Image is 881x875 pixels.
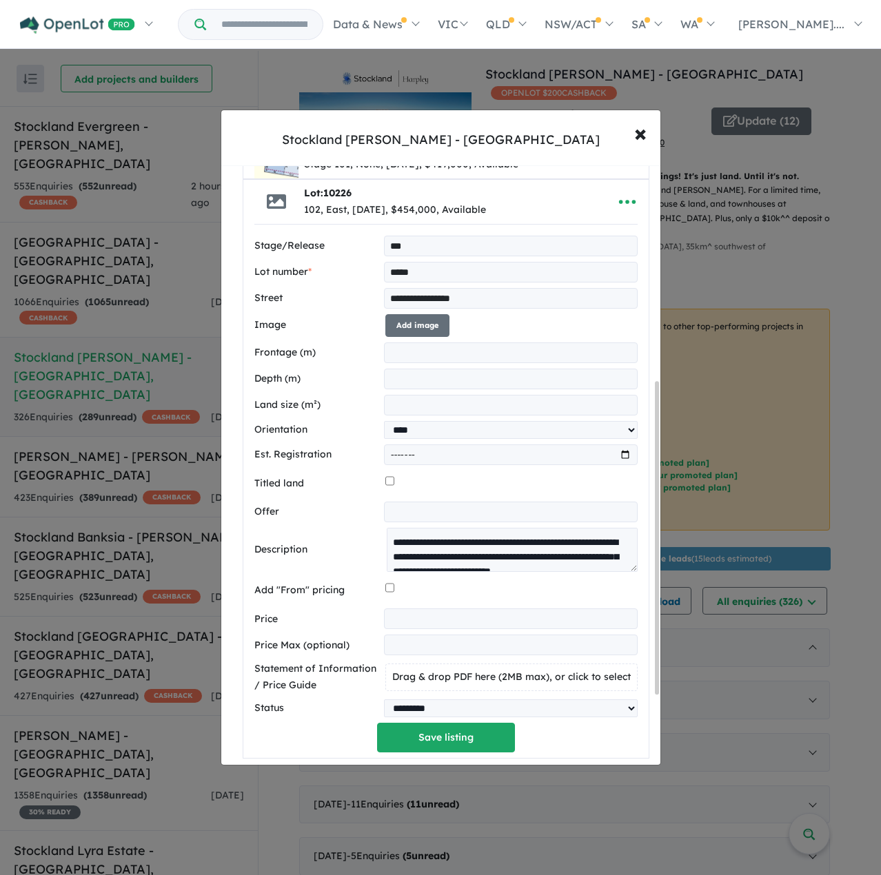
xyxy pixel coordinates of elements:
label: Image [254,317,381,333]
span: × [634,118,647,147]
label: Statement of Information / Price Guide [254,661,381,694]
label: Est. Registration [254,446,379,463]
label: Street [254,290,379,307]
label: Description [254,542,381,558]
label: Offer [254,504,379,520]
div: Stockland [PERSON_NAME] - [GEOGRAPHIC_DATA] [282,131,600,149]
label: Price Max (optional) [254,637,379,654]
label: Price [254,611,379,628]
div: 102, East, [DATE], $454,000, Available [304,202,486,218]
label: Depth (m) [254,371,379,387]
span: 10226 [323,187,352,199]
span: [PERSON_NAME].... [738,17,844,31]
label: Frontage (m) [254,344,379,361]
button: Add image [385,314,449,337]
label: Stage/Release [254,238,379,254]
label: Orientation [254,422,379,438]
img: Openlot PRO Logo White [20,17,135,34]
label: Lot number [254,264,379,280]
b: Lot: [304,187,352,199]
label: Add "From" pricing [254,582,381,599]
input: Try estate name, suburb, builder or developer [209,10,320,39]
label: Status [254,700,379,717]
button: Save listing [377,723,515,752]
span: Drag & drop PDF here (2MB max), or click to select [392,670,631,683]
label: Titled land [254,475,381,492]
label: Land size (m²) [254,397,379,413]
